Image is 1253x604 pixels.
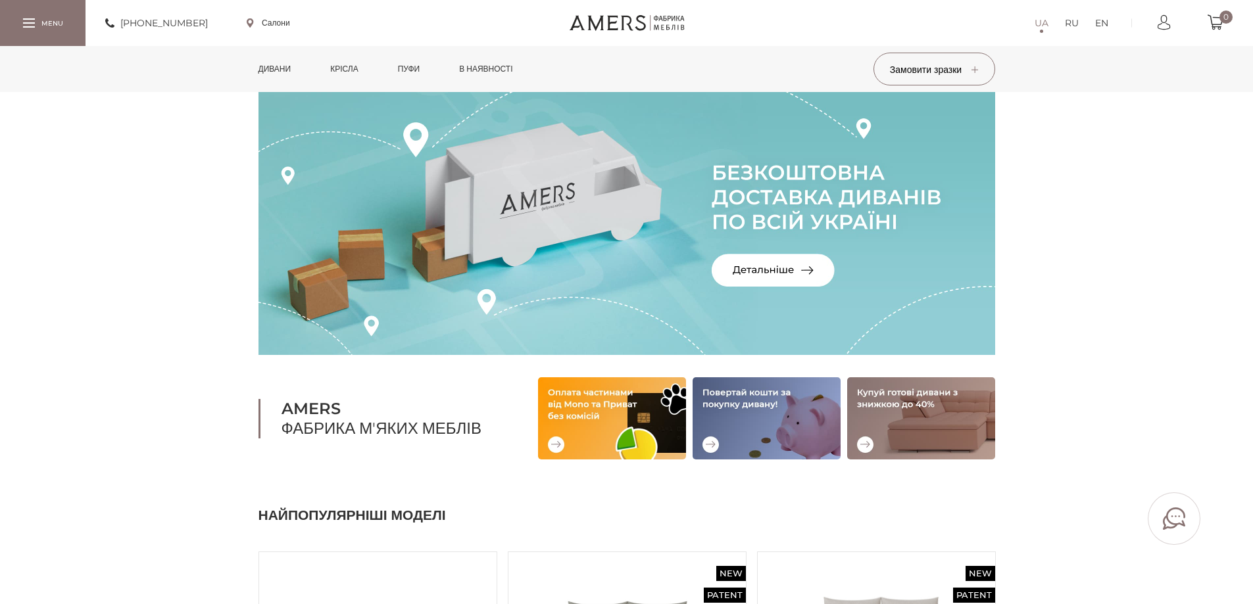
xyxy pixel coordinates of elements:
[388,46,430,92] a: Пуфи
[873,53,995,85] button: Замовити зразки
[105,15,208,31] a: [PHONE_NUMBER]
[258,399,505,438] h1: Фабрика м'яких меблів
[966,566,995,581] span: New
[1095,15,1108,31] a: EN
[693,377,841,459] img: Повертай кошти за покупку дивану
[282,399,505,419] b: AMERS
[847,377,995,459] img: Купуй готові дивани зі знижкою до 40%
[258,505,995,525] h2: Найпопулярніші моделі
[704,588,746,603] span: Patent
[716,566,746,581] span: New
[890,64,978,76] span: Замовити зразки
[320,46,368,92] a: Крісла
[953,588,995,603] span: Patent
[1065,15,1079,31] a: RU
[1219,11,1233,24] span: 0
[538,377,686,459] img: Оплата частинами від Mono та Приват без комісій
[247,17,290,29] a: Салони
[249,46,301,92] a: Дивани
[1035,15,1048,31] a: UA
[449,46,522,92] a: в наявності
